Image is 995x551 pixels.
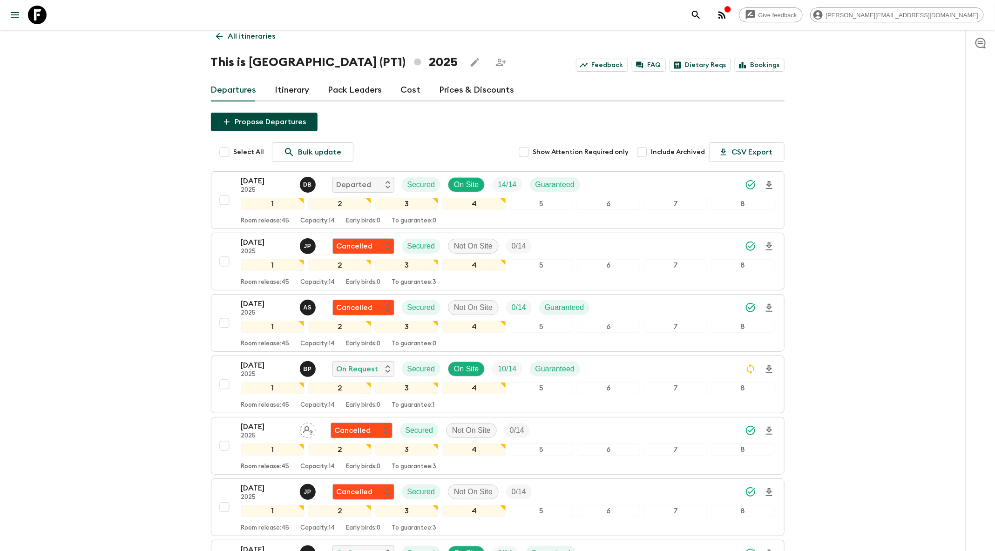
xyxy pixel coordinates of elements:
[454,302,493,313] p: Not On Site
[407,179,435,190] p: Secured
[304,304,312,311] p: A S
[332,238,394,254] div: Flash Pack cancellation
[711,443,774,456] div: 8
[308,443,372,456] div: 2
[241,321,305,333] div: 1
[241,382,305,394] div: 1
[442,505,506,517] div: 4
[687,6,705,24] button: search adventures
[301,279,335,286] p: Capacity: 14
[498,179,516,190] p: 14 / 14
[241,371,292,378] p: 2025
[211,27,281,46] a: All itineraries
[375,198,439,210] div: 3
[644,321,707,333] div: 7
[335,425,371,436] p: Cancelled
[337,302,373,313] p: Cancelled
[402,362,441,376] div: Secured
[448,300,499,315] div: Not On Site
[711,321,774,333] div: 8
[241,217,290,225] p: Room release: 45
[402,300,441,315] div: Secured
[346,524,381,532] p: Early birds: 0
[577,382,640,394] div: 6
[535,179,575,190] p: Guaranteed
[512,486,526,497] p: 0 / 14
[308,321,372,333] div: 2
[448,177,485,192] div: On Site
[241,360,292,371] p: [DATE]
[301,402,335,409] p: Capacity: 14
[300,484,318,500] button: JP
[492,53,510,72] span: Share this itinerary
[670,59,731,72] a: Dietary Reqs
[346,402,381,409] p: Early birds: 0
[211,53,458,72] h1: This is [GEOGRAPHIC_DATA] (PT1) 2025
[651,148,705,157] span: Include Archived
[632,59,666,72] a: FAQ
[300,302,318,310] span: Anne Sgrazzutti
[510,198,573,210] div: 5
[241,524,290,532] p: Room release: 45
[492,362,522,376] div: Trip Fill
[745,179,756,190] svg: Synced Successfully
[407,302,435,313] p: Secured
[392,217,437,225] p: To guarantee: 0
[576,59,628,72] a: Feedback
[375,321,439,333] div: 3
[644,505,707,517] div: 7
[407,486,435,497] p: Secured
[241,309,292,317] p: 2025
[510,321,573,333] div: 5
[301,340,335,348] p: Capacity: 14
[745,486,756,497] svg: Synced Successfully
[275,79,310,101] a: Itinerary
[506,300,532,315] div: Trip Fill
[300,238,318,254] button: JP
[407,363,435,375] p: Secured
[337,363,379,375] p: On Request
[241,402,290,409] p: Room release: 45
[300,300,318,316] button: AS
[272,142,353,162] a: Bulk update
[375,259,439,271] div: 3
[211,79,257,101] a: Departures
[304,488,311,496] p: J P
[644,382,707,394] div: 7
[577,505,640,517] div: 6
[234,148,264,157] span: Select All
[337,241,373,252] p: Cancelled
[300,364,318,371] span: Beatriz Pestana
[392,340,437,348] p: To guarantee: 0
[332,484,394,500] div: Flash Pack cancellation
[241,421,292,432] p: [DATE]
[545,302,584,313] p: Guaranteed
[241,443,305,456] div: 1
[332,300,394,316] div: Flash Pack cancellation
[211,171,785,229] button: [DATE]2025Diana BedoyaDepartedSecuredOn SiteTrip FillGuaranteed12345678Room release:45Capacity:14...
[211,233,785,290] button: [DATE]2025Josefina PaezFlash Pack cancellationSecuredNot On SiteTrip Fill12345678Room release:45C...
[337,179,372,190] p: Departed
[241,432,292,440] p: 2025
[745,425,756,436] svg: Synced Successfully
[735,59,785,72] a: Bookings
[533,148,629,157] span: Show Attention Required only
[644,443,707,456] div: 7
[300,180,318,187] span: Diana Bedoya
[506,239,532,254] div: Trip Fill
[577,198,640,210] div: 6
[764,241,775,252] svg: Download Onboarding
[402,484,441,499] div: Secured
[304,242,311,250] p: J P
[764,364,775,375] svg: Download Onboarding
[392,463,437,470] p: To guarantee: 3
[454,486,493,497] p: Not On Site
[308,382,372,394] div: 2
[510,443,573,456] div: 5
[406,425,433,436] p: Secured
[510,382,573,394] div: 5
[764,425,775,437] svg: Download Onboarding
[577,259,640,271] div: 6
[512,302,526,313] p: 0 / 14
[442,443,506,456] div: 4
